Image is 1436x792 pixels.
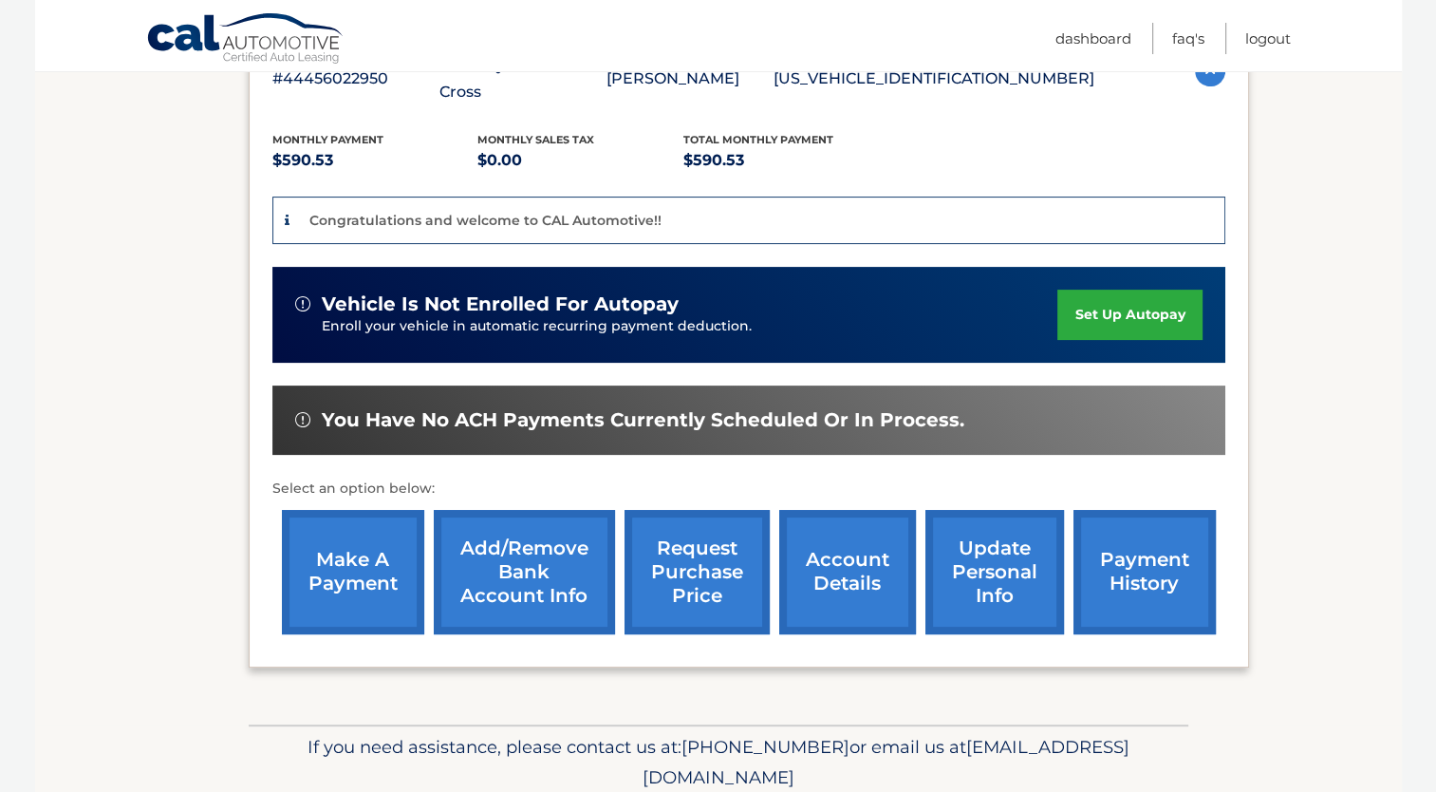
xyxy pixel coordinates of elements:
[925,510,1064,634] a: update personal info
[683,133,833,146] span: Total Monthly Payment
[477,133,594,146] span: Monthly sales Tax
[272,133,383,146] span: Monthly Payment
[434,510,615,634] a: Add/Remove bank account info
[1172,23,1204,54] a: FAQ's
[625,510,770,634] a: request purchase price
[1055,23,1131,54] a: Dashboard
[322,408,964,432] span: You have no ACH payments currently scheduled or in process.
[272,147,478,174] p: $590.53
[606,66,774,92] p: [PERSON_NAME]
[1245,23,1291,54] a: Logout
[295,412,310,427] img: alert-white.svg
[146,12,345,67] a: Cal Automotive
[1057,290,1202,340] a: set up autopay
[439,52,606,105] p: 2025 Toyota Corolla Cross
[282,510,424,634] a: make a payment
[272,66,439,92] p: #44456022950
[322,292,679,316] span: vehicle is not enrolled for autopay
[774,66,1094,92] p: [US_VEHICLE_IDENTIFICATION_NUMBER]
[779,510,916,634] a: account details
[1073,510,1216,634] a: payment history
[309,212,662,229] p: Congratulations and welcome to CAL Automotive!!
[322,316,1058,337] p: Enroll your vehicle in automatic recurring payment deduction.
[683,147,889,174] p: $590.53
[295,296,310,311] img: alert-white.svg
[681,736,849,758] span: [PHONE_NUMBER]
[477,147,683,174] p: $0.00
[272,478,1225,500] p: Select an option below:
